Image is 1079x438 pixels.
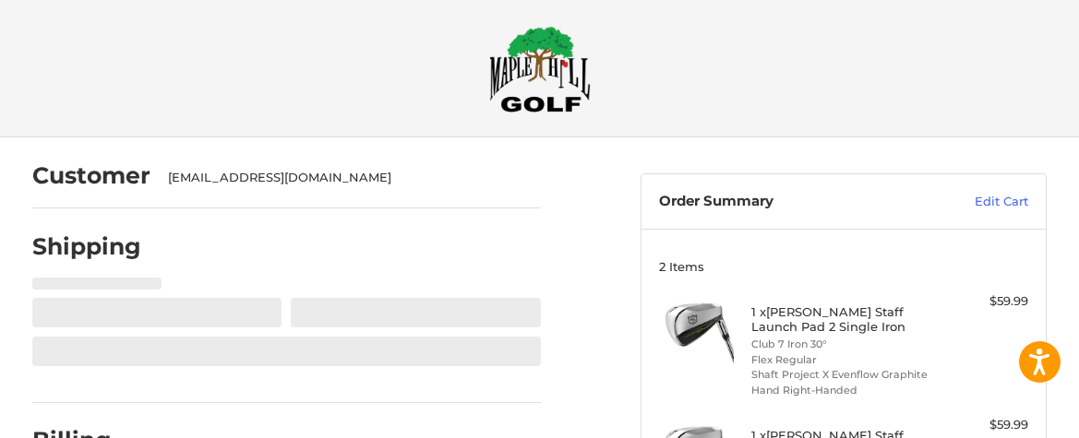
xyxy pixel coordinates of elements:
a: Edit Cart [911,193,1028,211]
img: Maple Hill Golf [489,26,591,112]
h2: Customer [32,161,150,190]
div: $59.99 [936,292,1028,311]
h3: 2 Items [659,259,1028,274]
li: Flex Regular [751,352,931,368]
li: Shaft Project X Evenflow Graphite [751,367,931,383]
h4: 1 x [PERSON_NAME] Staff Launch Pad 2 Single Iron [751,304,931,335]
h3: Order Summary [659,193,910,211]
h2: Shipping [32,232,141,261]
div: [EMAIL_ADDRESS][DOMAIN_NAME] [168,169,522,187]
li: Club 7 Iron 30° [751,337,931,352]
